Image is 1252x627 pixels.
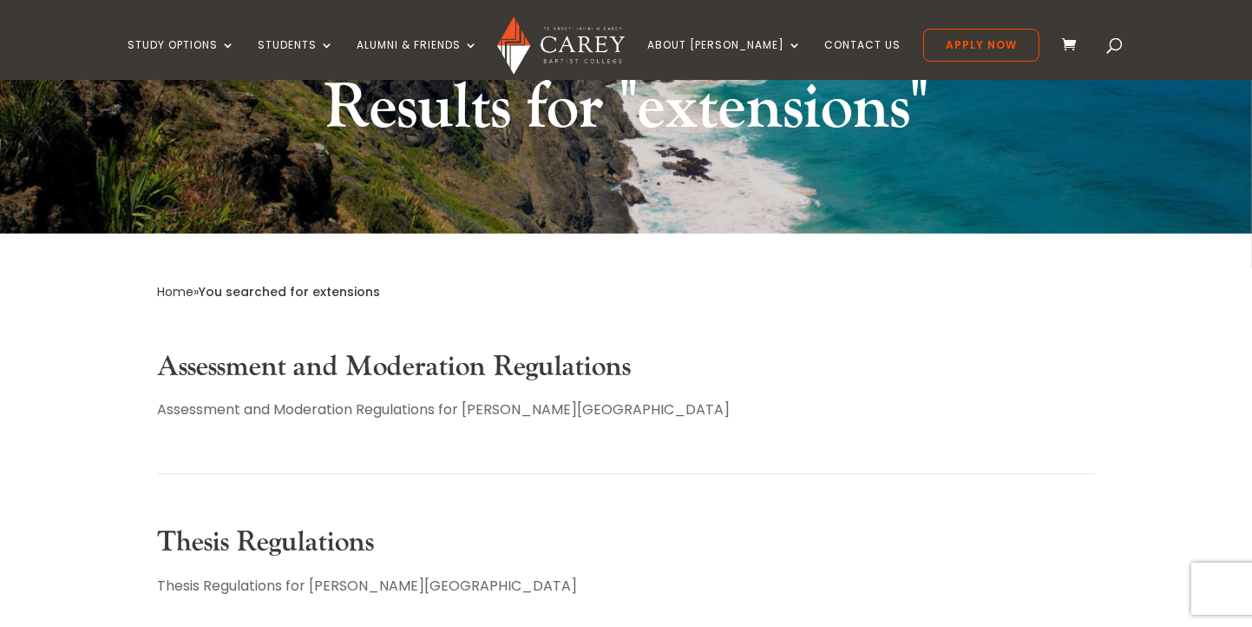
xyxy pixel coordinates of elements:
[200,283,381,300] span: You searched for extensions
[158,283,381,300] span: »
[128,39,235,80] a: Study Options
[158,349,632,385] a: Assessment and Moderation Regulations
[258,39,334,80] a: Students
[158,525,375,560] a: Thesis Regulations
[158,574,1095,597] p: Thesis Regulations for [PERSON_NAME][GEOGRAPHIC_DATA]
[647,39,802,80] a: About [PERSON_NAME]
[158,283,194,300] a: Home
[497,16,625,75] img: Carey Baptist College
[923,29,1039,62] a: Apply Now
[824,39,901,80] a: Contact Us
[301,68,952,158] h1: Results for "extensions"
[158,398,1095,421] p: Assessment and Moderation Regulations for [PERSON_NAME][GEOGRAPHIC_DATA]
[357,39,478,80] a: Alumni & Friends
